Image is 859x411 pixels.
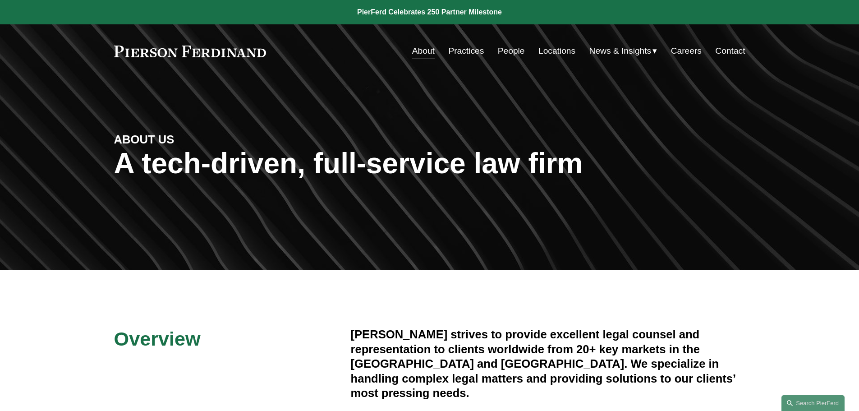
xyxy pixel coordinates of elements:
[589,43,652,59] span: News & Insights
[589,42,657,60] a: folder dropdown
[498,42,525,60] a: People
[114,147,745,180] h1: A tech-driven, full-service law firm
[448,42,484,60] a: Practices
[114,328,201,350] span: Overview
[114,133,175,146] strong: ABOUT US
[781,395,845,411] a: Search this site
[351,327,745,400] h4: [PERSON_NAME] strives to provide excellent legal counsel and representation to clients worldwide ...
[412,42,435,60] a: About
[538,42,575,60] a: Locations
[671,42,702,60] a: Careers
[715,42,745,60] a: Contact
